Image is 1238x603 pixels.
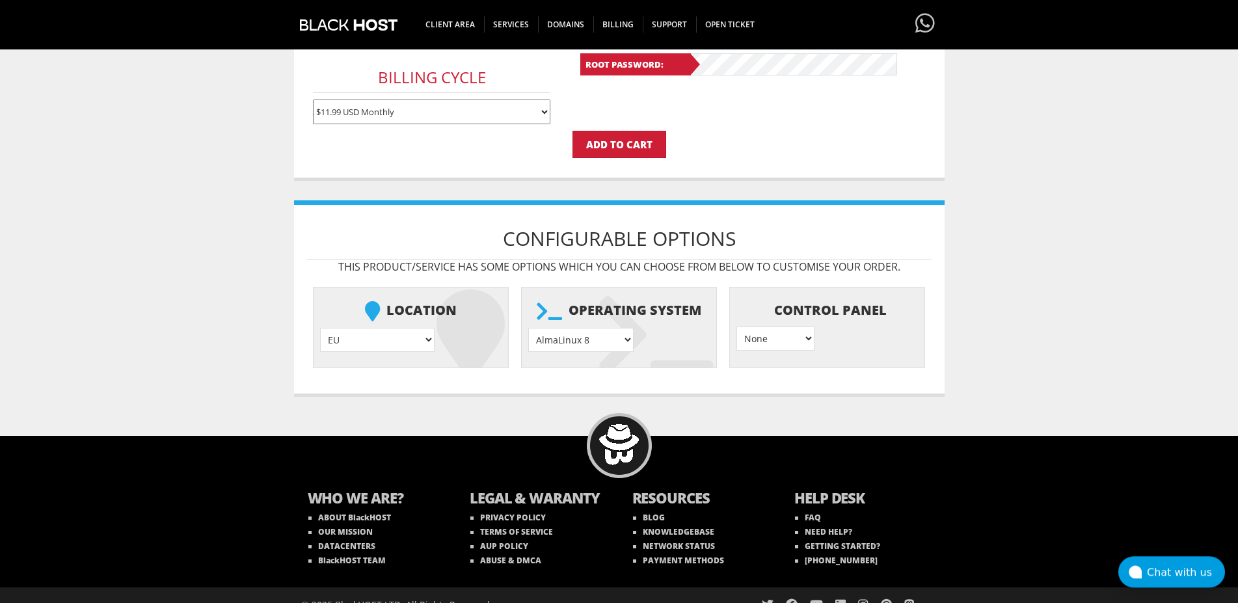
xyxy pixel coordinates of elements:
[643,16,697,33] span: Support
[308,555,386,566] a: BlackHOST TEAM
[528,294,710,328] b: Operating system
[736,327,814,351] select: } } } }
[599,424,639,465] img: BlackHOST mascont, Blacky.
[580,53,691,75] b: Root Password:
[795,526,852,537] a: NEED HELP?
[484,16,539,33] span: SERVICES
[470,555,541,566] a: ABUSE & DMCA
[1147,566,1225,578] div: Chat with us
[593,16,643,33] span: Billing
[572,131,666,158] input: Add to Cart
[307,218,932,260] h1: Configurable Options
[538,16,594,33] span: Domains
[736,294,918,327] b: Control Panel
[470,526,553,537] a: TERMS OF SERVICE
[470,541,528,552] a: AUP POLICY
[308,512,391,523] a: ABOUT BlackHOST
[632,488,769,511] b: RESOURCES
[470,488,606,511] b: LEGAL & WARANTY
[795,555,878,566] a: [PHONE_NUMBER]
[794,488,931,511] b: HELP DESK
[308,488,444,511] b: WHO WE ARE?
[308,541,375,552] a: DATACENTERS
[795,541,880,552] a: GETTING STARTED?
[416,16,485,33] span: CLIENT AREA
[633,541,715,552] a: NETWORK STATUS
[307,260,932,274] p: This product/service has some options which you can choose from below to customise your order.
[308,526,373,537] a: OUR MISSION
[470,512,546,523] a: PRIVACY POLICY
[313,62,550,93] h3: Billing Cycle
[633,555,724,566] a: PAYMENT METHODS
[696,16,764,33] span: Open Ticket
[528,328,634,352] select: } } } } } } } } } } } } } } } } } } } } }
[795,512,821,523] a: FAQ
[633,526,714,537] a: KNOWLEDGEBASE
[320,294,502,328] b: Location
[320,328,435,352] select: } } } } } }
[1118,556,1225,587] button: Chat with us
[633,512,665,523] a: BLOG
